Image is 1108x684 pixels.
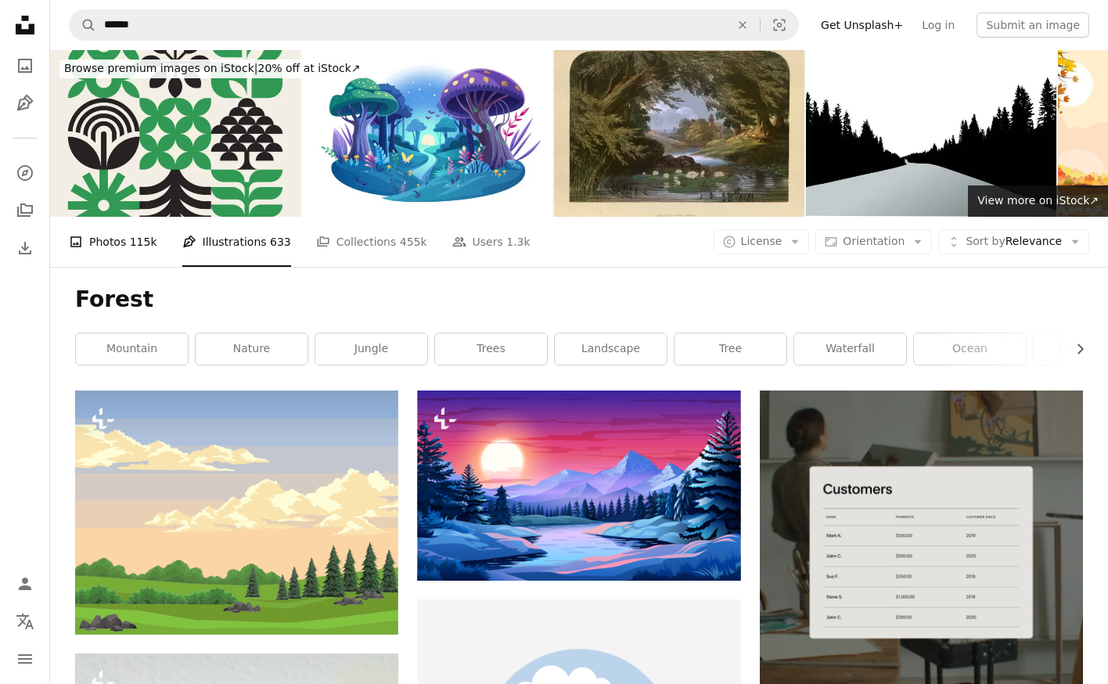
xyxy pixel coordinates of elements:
[843,235,905,247] span: Orientation
[69,9,799,41] form: Find visuals sitewide
[1066,333,1083,365] button: scroll list to the right
[811,13,912,38] a: Get Unsplash+
[9,50,41,81] a: Photos
[966,234,1062,250] span: Relevance
[69,217,157,267] a: Photos 115k
[9,606,41,637] button: Language
[9,232,41,264] a: Download History
[50,50,375,88] a: Browse premium images on iStock|20% off at iStock↗
[506,233,530,250] span: 1.3k
[968,185,1108,217] a: View more on iStock↗
[555,333,667,365] a: landscape
[806,50,1056,217] img: ForestryToadDesolate
[912,13,964,38] a: Log in
[725,10,760,40] button: Clear
[75,506,398,520] a: wanderlust landscape scene with pines
[196,333,308,365] a: nature
[302,50,552,217] img: Magic forest landscape at night, fairytale scary world with neon mushrooms and blue trees
[966,235,1005,247] span: Sort by
[714,229,810,254] button: License
[452,217,531,267] a: Users 1.3k
[64,62,257,74] span: Browse premium images on iStock |
[761,10,798,40] button: Visual search
[9,568,41,599] a: Log in / Sign up
[9,9,41,44] a: Home — Unsplash
[75,286,1083,314] h1: Forest
[64,62,361,74] span: 20% off at iStock ↗
[75,391,398,635] img: wanderlust landscape scene with pines
[938,229,1089,254] button: Sort byRelevance
[316,217,427,267] a: Collections 455k
[794,333,906,365] a: waterfall
[977,194,1099,207] span: View more on iStock ↗
[9,157,41,189] a: Explore
[977,13,1089,38] button: Submit an image
[70,10,96,40] button: Search Unsplash
[9,195,41,226] a: Collections
[741,235,782,247] span: License
[50,50,300,217] img: Geometric Nature Icons
[400,233,427,250] span: 455k
[554,50,804,217] img: Water lilies in a woodland stream, lake, tranqil, Victorian landscape art, 19th Century
[914,333,1026,365] a: ocean
[315,333,427,365] a: jungle
[435,333,547,365] a: trees
[130,233,157,250] span: 115k
[9,88,41,119] a: Illustrations
[417,478,740,492] a: A picturesque winter landscape featuring elegant trees, snow-draped mountains, and a breathtaking...
[815,229,932,254] button: Orientation
[76,333,188,365] a: mountain
[9,643,41,675] button: Menu
[675,333,786,365] a: tree
[417,391,740,580] img: A picturesque winter landscape featuring elegant trees, snow-draped mountains, and a breathtaking...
